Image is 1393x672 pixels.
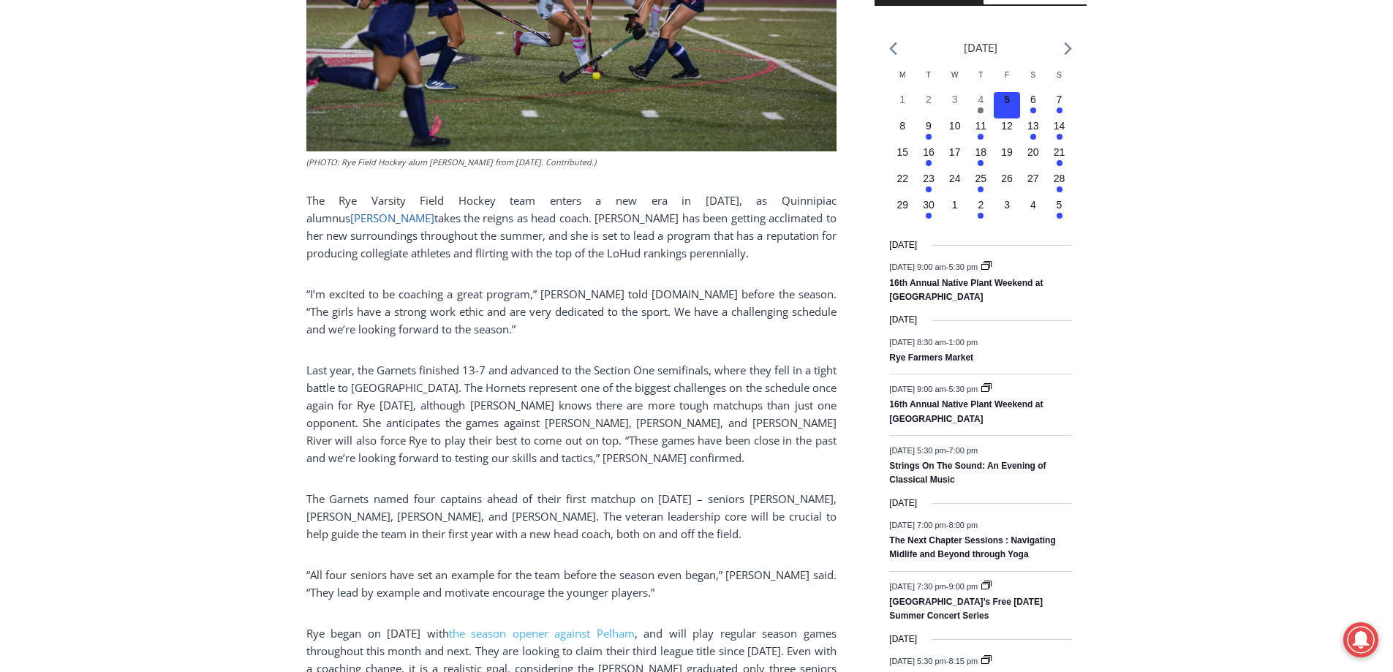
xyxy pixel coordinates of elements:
time: - [889,657,980,665]
span: 5:30 pm [948,263,978,271]
em: Has events [978,134,984,140]
span: 5:30 pm [948,384,978,393]
a: The Next Chapter Sessions : Navigating Midlife and Beyond through Yoga [889,535,1055,561]
button: 24 [942,171,968,197]
time: - [889,337,978,346]
button: 15 [889,145,916,171]
span: [DATE] 5:30 pm [889,446,945,455]
button: 12 [994,118,1020,145]
time: 20 [1027,146,1039,158]
button: 10 [942,118,968,145]
span: T [978,71,983,79]
span: [DATE] 9:00 am [889,263,945,271]
button: 29 [889,197,916,224]
p: “I’m excited to be coaching a great program,” [PERSON_NAME] told [DOMAIN_NAME] before the season.... [306,285,837,338]
time: 5 [1057,199,1062,211]
a: 16th Annual Native Plant Weekend at [GEOGRAPHIC_DATA] [889,399,1043,425]
button: 26 [994,171,1020,197]
button: 4 Has events [968,92,994,118]
time: 10 [949,120,961,132]
time: [DATE] [889,313,917,327]
button: 3 [942,92,968,118]
div: Saturday [1020,69,1046,92]
time: 18 [975,146,987,158]
div: Friday [994,69,1020,92]
time: 27 [1027,173,1039,184]
button: 1 [889,92,916,118]
button: 28 Has events [1046,171,1073,197]
a: [PERSON_NAME] [350,211,434,225]
time: 6 [1030,94,1036,105]
time: 5 [1004,94,1010,105]
span: [DATE] 5:30 pm [889,657,945,665]
time: 11 [975,120,987,132]
button: 11 Has events [968,118,994,145]
em: Has events [1030,107,1036,113]
time: [DATE] [889,238,917,252]
time: 4 [978,94,984,105]
div: Tuesday [916,69,942,92]
time: 25 [975,173,987,184]
time: 22 [896,173,908,184]
span: 1:00 pm [948,337,978,346]
time: 9 [926,120,932,132]
time: [DATE] [889,497,917,510]
time: 16 [923,146,935,158]
button: 21 Has events [1046,145,1073,171]
time: 1 [899,94,905,105]
span: W [951,71,958,79]
span: [DATE] 7:30 pm [889,581,945,590]
p: The Garnets named four captains ahead of their first matchup on [DATE] – seniors [PERSON_NAME], [... [306,490,837,543]
span: 7:00 pm [948,446,978,455]
button: 18 Has events [968,145,994,171]
a: Strings On The Sound: An Evening of Classical Music [889,461,1046,486]
em: Has events [1057,160,1062,166]
time: - [889,384,980,393]
li: [DATE] [964,38,997,58]
span: S [1057,71,1062,79]
button: 3 [994,197,1020,224]
time: 12 [1001,120,1013,132]
p: “All four seniors have set an example for the team before the season even began,” [PERSON_NAME] s... [306,566,837,601]
span: [DATE] 7:00 pm [889,521,945,529]
button: 7 Has events [1046,92,1073,118]
time: - [889,581,980,590]
span: [DATE] 8:30 am [889,337,945,346]
span: 8:15 pm [948,657,978,665]
button: 1 [942,197,968,224]
em: Has events [926,213,932,219]
em: Has events [926,186,932,192]
div: Sunday [1046,69,1073,92]
time: [DATE] [889,633,917,646]
button: 4 [1020,197,1046,224]
time: 28 [1054,173,1065,184]
time: 8 [899,120,905,132]
button: 30 Has events [916,197,942,224]
span: S [1030,71,1035,79]
span: F [1005,71,1009,79]
span: 9:00 pm [948,581,978,590]
time: 14 [1054,120,1065,132]
span: M [899,71,905,79]
time: - [889,521,978,529]
a: the season opener against Pelham [449,626,635,641]
button: 19 [994,145,1020,171]
button: 27 [1020,171,1046,197]
button: 14 Has events [1046,118,1073,145]
time: 24 [949,173,961,184]
button: 17 [942,145,968,171]
em: Has events [1057,134,1062,140]
time: 7 [1057,94,1062,105]
time: 2 [926,94,932,105]
time: 13 [1027,120,1039,132]
a: Next month [1064,42,1072,56]
time: 17 [949,146,961,158]
button: 5 Has events [1046,197,1073,224]
span: [DATE] 9:00 am [889,384,945,393]
em: Has events [1057,186,1062,192]
p: The Rye Varsity Field Hockey team enters a new era in [DATE], as Quinnipiac alumnus takes the rei... [306,192,837,262]
button: 22 [889,171,916,197]
em: Has events [926,160,932,166]
div: Monday [889,69,916,92]
time: 30 [923,199,935,211]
